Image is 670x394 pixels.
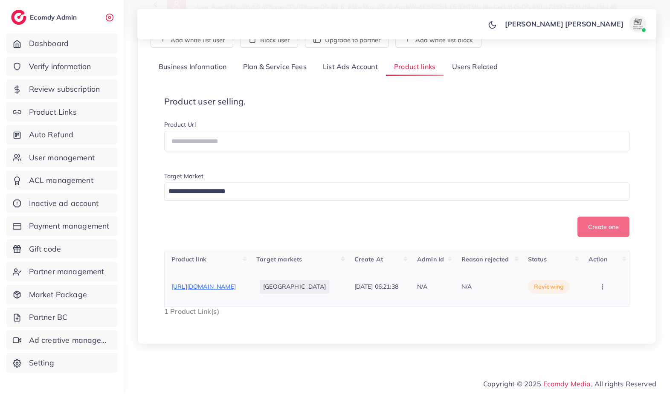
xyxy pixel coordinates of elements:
p: [DATE] 06:21:38 [354,281,398,292]
span: , All rights Reserved [591,379,656,389]
span: 1 Product Link(s) [164,307,219,316]
span: Verify information [29,61,91,72]
a: Market Package [6,285,117,304]
span: Action [589,255,607,263]
span: Reason rejected [461,255,509,263]
a: Setting [6,353,117,373]
a: Review subscription [6,79,117,99]
label: Product Url [164,120,196,129]
p: [PERSON_NAME] [PERSON_NAME] [505,19,624,29]
span: Copyright © 2025 [483,379,656,389]
span: [URL][DOMAIN_NAME] [171,283,236,290]
a: Partner management [6,262,117,281]
button: Create one [577,217,629,237]
p: N/A [417,281,427,292]
img: logo [11,10,26,25]
span: Payment management [29,220,110,232]
span: Inactive ad account [29,198,99,209]
span: Create At [354,255,383,263]
button: Block user [240,30,298,48]
a: ACL management [6,171,117,190]
img: avatar [629,15,646,32]
a: User management [6,148,117,168]
button: Add white list user [151,30,233,48]
button: Add white list block [395,30,481,48]
span: Admin Id [417,255,444,263]
span: Setting [29,357,54,368]
a: Users Related [444,58,506,76]
label: Target Market [164,172,203,180]
span: Product Links [29,107,77,118]
span: N/A [461,283,472,290]
a: logoEcomdy Admin [11,10,79,25]
span: Auto Refund [29,129,74,140]
button: Upgrade to partner [305,30,389,48]
span: Product link [171,255,206,263]
span: Review subscription [29,84,100,95]
span: Partner management [29,266,104,277]
span: User management [29,152,95,163]
a: Partner BC [6,307,117,327]
a: Business Information [151,58,235,76]
h4: Product user selling. [164,96,629,107]
li: [GEOGRAPHIC_DATA] [260,280,329,293]
a: Ecomdy Media [543,380,591,388]
span: Status [528,255,547,263]
a: Dashboard [6,34,117,53]
h2: Ecomdy Admin [30,13,79,21]
a: Plan & Service Fees [235,58,315,76]
a: Product links [386,58,444,76]
a: Payment management [6,216,117,236]
a: Product Links [6,102,117,122]
a: Verify information [6,57,117,76]
span: Target markets [256,255,302,263]
span: Ad creative management [29,335,111,346]
a: Ad creative management [6,330,117,350]
a: Gift code [6,239,117,259]
span: Market Package [29,289,87,300]
span: ACL management [29,175,93,186]
input: Search for option [165,185,618,198]
span: Partner BC [29,312,68,323]
a: Auto Refund [6,125,117,145]
div: Search for option [164,183,629,201]
a: [PERSON_NAME] [PERSON_NAME]avatar [500,15,650,32]
a: List Ads Account [315,58,386,76]
a: Inactive ad account [6,194,117,213]
span: Gift code [29,243,61,255]
span: reviewing [534,282,564,291]
span: Dashboard [29,38,69,49]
